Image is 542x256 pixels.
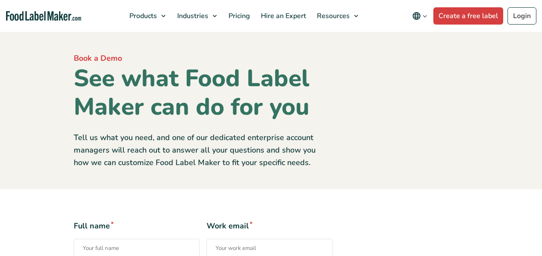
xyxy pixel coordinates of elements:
span: Hire an Expert [258,11,307,21]
span: Products [127,11,158,21]
p: Tell us what you need, and one of our dedicated enterprise account managers will reach out to ans... [74,131,333,169]
a: Food Label Maker homepage [6,11,81,21]
span: Full name [74,220,200,232]
h1: See what Food Label Maker can do for you [74,64,333,121]
button: Change language [406,7,433,25]
span: Industries [175,11,209,21]
span: Book a Demo [74,53,122,63]
a: Login [508,7,536,25]
span: Pricing [226,11,251,21]
a: Create a free label [433,7,503,25]
span: Resources [314,11,351,21]
span: Work email [207,220,332,232]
